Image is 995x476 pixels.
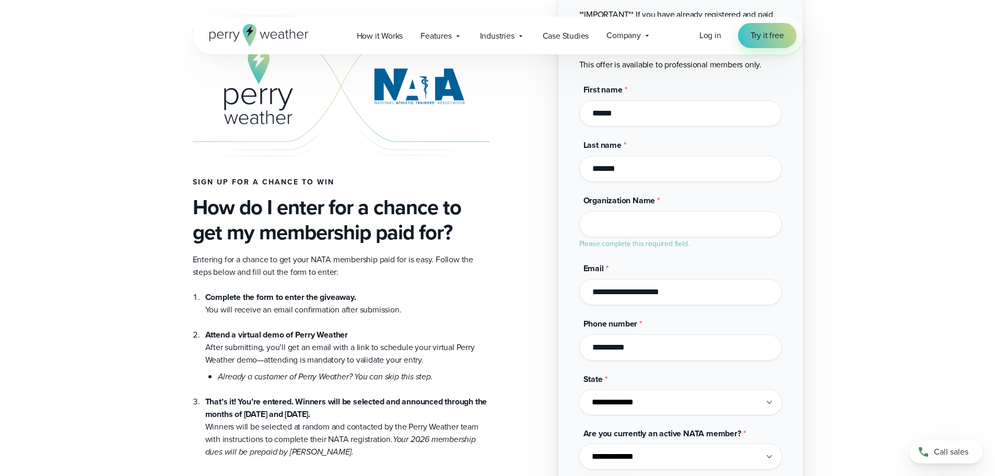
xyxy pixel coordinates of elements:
label: Please complete this required field. [579,238,689,249]
li: After submitting, you’ll get an email with a link to schedule your virtual Perry Weather demo—att... [205,316,489,383]
span: Last name [583,139,622,151]
span: How it Works [357,30,403,42]
strong: Complete the form to enter the giveaway. [205,291,356,303]
span: Industries [480,30,514,42]
strong: Attend a virtual demo of Perry Weather [205,329,348,341]
h3: How do I enter for a chance to get my membership paid for? [193,195,489,245]
span: Phone number [583,318,638,330]
em: Your 2026 membership dues will be prepaid by [PERSON_NAME]. [205,433,476,458]
span: Are you currently an active NATA member? [583,427,741,439]
span: First name [583,84,623,96]
a: Case Studies [534,25,598,47]
span: Try it free [751,29,784,42]
p: Entering for a chance to get your NATA membership paid for is easy. Follow the steps below and fi... [193,253,489,278]
li: You will receive an email confirmation after submission. [205,291,489,316]
span: Features [420,30,451,42]
span: Case Studies [543,30,589,42]
span: Email [583,262,604,274]
span: Call sales [934,446,968,458]
span: Company [606,29,641,42]
a: Try it free [738,23,797,48]
strong: That’s it! You’re entered. Winners will be selected and announced through the months of [DATE] an... [205,396,487,420]
em: Already a customer of Perry Weather? You can skip this step. [218,370,433,382]
a: How it Works [348,25,412,47]
a: Call sales [909,440,982,463]
span: Log in [699,29,721,41]
h4: Sign up for a chance to win [193,178,489,187]
span: Organization Name [583,194,655,206]
li: Winners will be selected at random and contacted by the Perry Weather team with instructions to c... [205,383,489,458]
a: Log in [699,29,721,42]
span: State [583,373,603,385]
